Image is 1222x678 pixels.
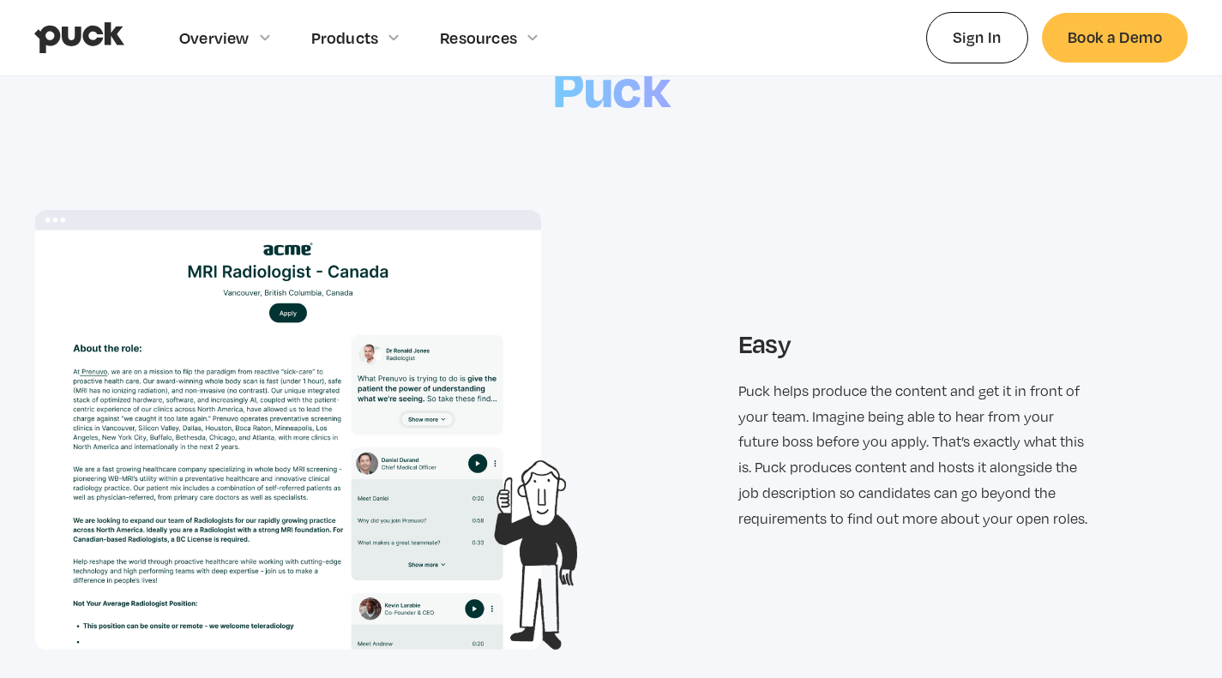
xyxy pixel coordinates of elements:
[738,328,1095,358] h3: Easy
[179,28,250,47] div: Overview
[926,12,1028,63] a: Sign In
[544,48,678,122] h2: Puck
[738,379,1095,531] p: Puck helps produce the content and get it in front of your team. Imagine being able to hear from ...
[440,28,517,47] div: Resources
[311,28,379,47] div: Products
[1042,13,1188,62] a: Book a Demo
